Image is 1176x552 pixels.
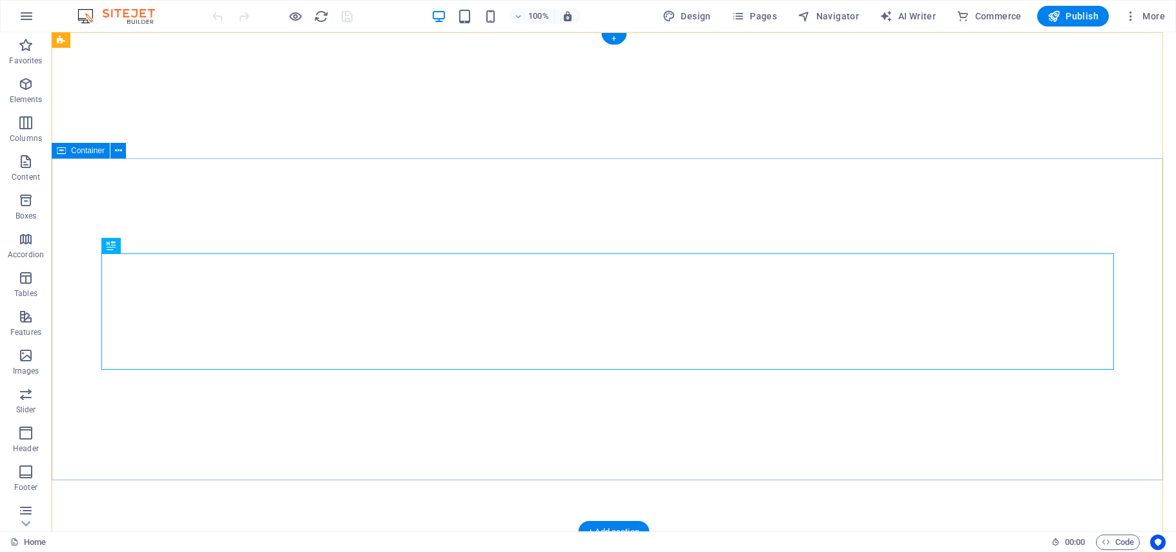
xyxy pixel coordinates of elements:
[13,366,39,376] p: Images
[1102,535,1134,550] span: Code
[880,10,936,23] span: AI Writer
[874,6,941,27] button: AI Writer
[601,33,626,45] div: +
[1047,10,1099,23] span: Publish
[528,8,549,24] h6: 100%
[1119,6,1170,27] button: More
[74,8,171,24] img: Editor Logo
[10,535,46,550] a: Click to cancel selection. Double-click to open Pages
[12,172,40,182] p: Content
[16,405,36,415] p: Slider
[14,482,37,493] p: Footer
[13,443,39,454] p: Header
[15,211,37,221] p: Boxes
[313,8,329,24] button: reload
[951,6,1027,27] button: Commerce
[1065,535,1085,550] span: 00 00
[14,288,37,299] p: Tables
[287,8,303,24] button: Click here to leave preview mode and continue editing
[1074,537,1076,547] span: :
[578,521,650,543] div: + Add section
[1037,6,1109,27] button: Publish
[657,6,716,27] div: Design (Ctrl+Alt+Y)
[562,10,573,22] i: On resize automatically adjust zoom level to fit chosen device.
[314,9,329,24] i: Reload page
[1096,535,1140,550] button: Code
[798,10,859,23] span: Navigator
[1150,535,1166,550] button: Usercentrics
[9,56,42,66] p: Favorites
[1051,535,1086,550] h6: Session time
[792,6,864,27] button: Navigator
[727,6,782,27] button: Pages
[71,147,105,154] span: Container
[10,133,42,143] p: Columns
[10,327,41,337] p: Features
[10,94,43,105] p: Elements
[657,6,716,27] button: Design
[956,10,1022,23] span: Commerce
[1124,10,1165,23] span: More
[663,10,711,23] span: Design
[8,249,44,260] p: Accordion
[509,8,555,24] button: 100%
[732,10,777,23] span: Pages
